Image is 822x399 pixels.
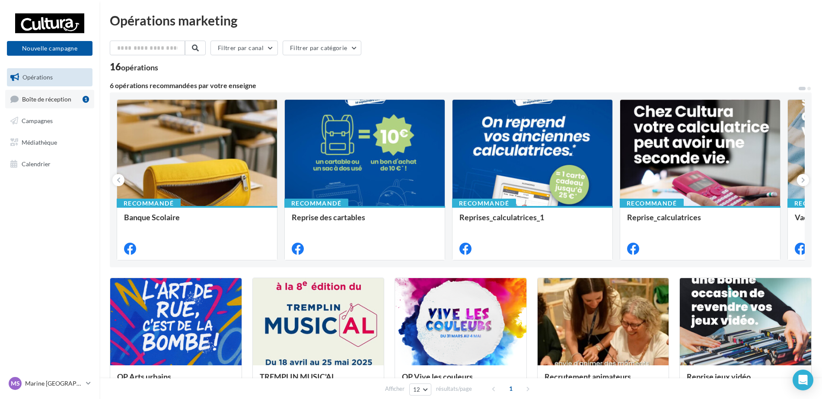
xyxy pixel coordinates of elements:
[25,379,83,388] p: Marine [GEOGRAPHIC_DATA][PERSON_NAME]
[452,199,516,208] div: Recommandé
[210,41,278,55] button: Filtrer par canal
[292,213,438,230] div: Reprise des cartables
[121,63,158,71] div: opérations
[260,372,377,389] div: TREMPLIN MUSIC'AL
[110,82,798,89] div: 6 opérations recommandées par votre enseigne
[110,62,158,72] div: 16
[627,213,773,230] div: Reprise_calculatrices
[284,199,348,208] div: Recommandé
[7,41,92,56] button: Nouvelle campagne
[5,68,94,86] a: Opérations
[5,112,94,130] a: Campagnes
[687,372,804,389] div: Reprise jeux vidéo
[110,14,812,27] div: Opérations marketing
[385,385,405,393] span: Afficher
[545,372,662,389] div: Recrutement animateurs
[5,155,94,173] a: Calendrier
[22,139,57,146] span: Médiathèque
[436,385,472,393] span: résultats/page
[620,199,684,208] div: Recommandé
[117,372,235,389] div: OP Arts urbains
[22,95,71,102] span: Boîte de réception
[409,383,431,396] button: 12
[459,213,605,230] div: Reprises_calculatrices_1
[83,96,89,103] div: 1
[504,382,518,396] span: 1
[22,73,53,81] span: Opérations
[22,117,53,124] span: Campagnes
[7,375,92,392] a: MS Marine [GEOGRAPHIC_DATA][PERSON_NAME]
[5,133,94,152] a: Médiathèque
[11,379,20,388] span: MS
[793,370,813,390] div: Open Intercom Messenger
[283,41,361,55] button: Filtrer par catégorie
[402,372,519,389] div: OP Vive les couleurs
[413,386,421,393] span: 12
[124,213,270,230] div: Banque Scolaire
[22,160,51,167] span: Calendrier
[5,90,94,108] a: Boîte de réception1
[117,199,181,208] div: Recommandé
